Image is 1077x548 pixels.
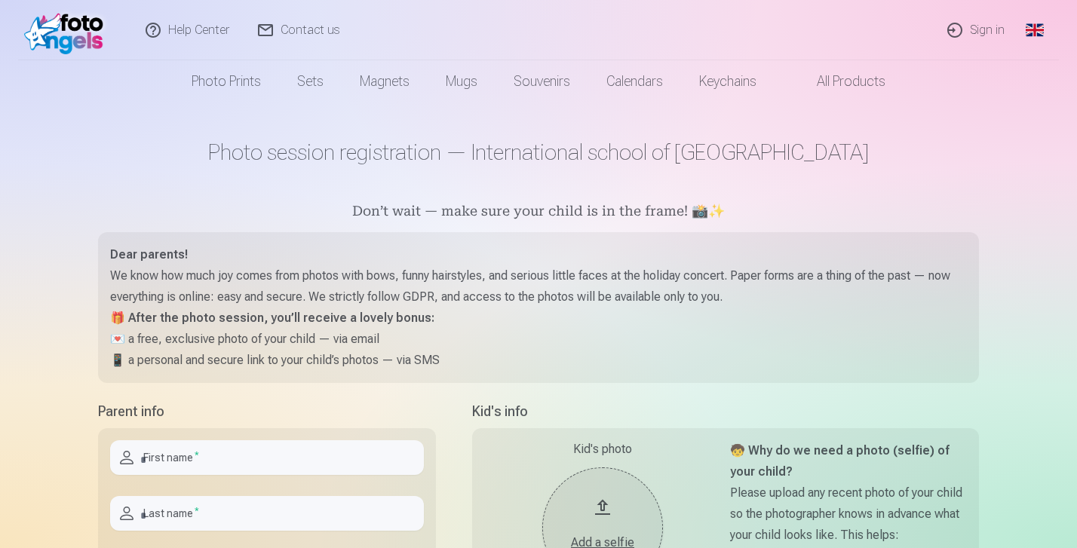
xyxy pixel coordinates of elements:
[775,60,904,103] a: All products
[472,401,979,422] h5: Kid's info
[110,329,967,350] p: 💌 a free, exclusive photo of your child — via email
[98,401,436,422] h5: Parent info
[730,482,967,546] p: Please upload any recent photo of your child so the photographer knows in advance what your child...
[110,247,188,262] strong: Dear parents!
[98,139,979,166] h1: Photo session registration — International school of [GEOGRAPHIC_DATA]
[110,265,967,308] p: We know how much joy comes from photos with bows, funny hairstyles, and serious little faces at t...
[110,350,967,371] p: 📱 a personal and secure link to your child’s photos — via SMS
[588,60,681,103] a: Calendars
[98,202,979,223] h5: Don’t wait — make sure your child is in the frame! 📸✨
[681,60,775,103] a: Keychains
[484,440,721,458] div: Kid's photo
[279,60,342,103] a: Sets
[496,60,588,103] a: Souvenirs
[173,60,279,103] a: Photo prints
[342,60,428,103] a: Magnets
[24,6,111,54] img: /fa1
[110,311,434,325] strong: 🎁 After the photo session, you’ll receive a lovely bonus:
[428,60,496,103] a: Mugs
[730,443,950,479] strong: 🧒 Why do we need a photo (selfie) of your child?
